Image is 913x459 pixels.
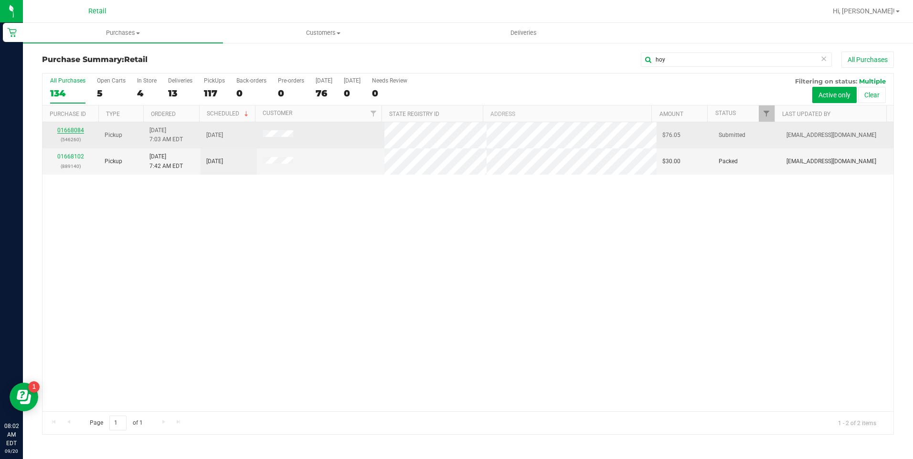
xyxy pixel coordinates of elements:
[316,88,332,99] div: 76
[151,111,176,117] a: Ordered
[88,7,106,15] span: Retail
[782,111,830,117] a: Last Updated By
[278,88,304,99] div: 0
[204,88,225,99] div: 117
[82,416,150,430] span: Page of 1
[168,77,192,84] div: Deliveries
[42,55,326,64] h3: Purchase Summary:
[812,87,857,103] button: Active only
[4,422,19,448] p: 08:02 AM EDT
[124,55,148,64] span: Retail
[641,52,832,67] input: Search Purchase ID, Original ID, State Registry ID or Customer Name...
[483,105,651,122] th: Address
[344,88,361,99] div: 0
[662,131,680,140] span: $76.05
[105,157,122,166] span: Pickup
[28,381,40,393] iframe: Resource center unread badge
[372,88,407,99] div: 0
[206,157,223,166] span: [DATE]
[223,29,423,37] span: Customers
[344,77,361,84] div: [DATE]
[7,28,17,37] inline-svg: Retail
[759,105,775,122] a: Filter
[236,77,266,84] div: Back-orders
[57,127,84,134] a: 01668084
[389,111,439,117] a: State Registry ID
[786,131,876,140] span: [EMAIL_ADDRESS][DOMAIN_NAME]
[236,88,266,99] div: 0
[105,131,122,140] span: Pickup
[223,23,423,43] a: Customers
[206,131,223,140] span: [DATE]
[786,157,876,166] span: [EMAIL_ADDRESS][DOMAIN_NAME]
[859,77,886,85] span: Multiple
[207,110,250,117] a: Scheduled
[50,88,85,99] div: 134
[48,162,93,171] p: (889140)
[23,29,223,37] span: Purchases
[841,52,894,68] button: All Purchases
[137,88,157,99] div: 4
[795,77,857,85] span: Filtering on status:
[833,7,895,15] span: Hi, [PERSON_NAME]!
[715,110,736,116] a: Status
[498,29,550,37] span: Deliveries
[10,383,38,411] iframe: Resource center
[50,111,86,117] a: Purchase ID
[719,131,745,140] span: Submitted
[4,448,19,455] p: 09/20
[820,52,827,65] span: Clear
[50,77,85,84] div: All Purchases
[57,153,84,160] a: 01668102
[424,23,624,43] a: Deliveries
[137,77,157,84] div: In Store
[278,77,304,84] div: Pre-orders
[719,157,738,166] span: Packed
[316,77,332,84] div: [DATE]
[204,77,225,84] div: PickUps
[149,152,183,170] span: [DATE] 7:42 AM EDT
[97,88,126,99] div: 5
[858,87,886,103] button: Clear
[366,105,382,122] a: Filter
[97,77,126,84] div: Open Carts
[263,110,292,116] a: Customer
[659,111,683,117] a: Amount
[168,88,192,99] div: 13
[372,77,407,84] div: Needs Review
[149,126,183,144] span: [DATE] 7:03 AM EDT
[23,23,223,43] a: Purchases
[109,416,127,430] input: 1
[48,135,93,144] p: (546260)
[830,416,884,430] span: 1 - 2 of 2 items
[106,111,120,117] a: Type
[662,157,680,166] span: $30.00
